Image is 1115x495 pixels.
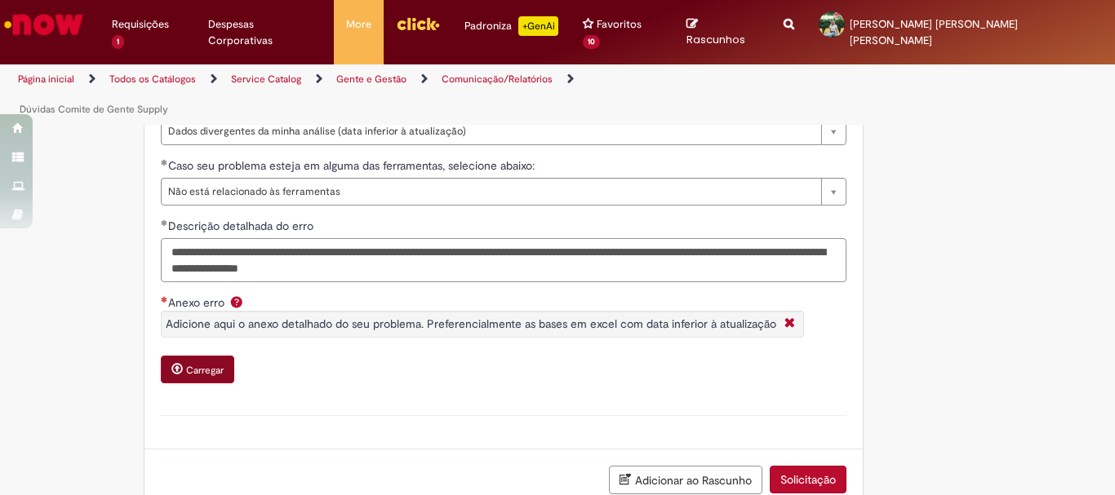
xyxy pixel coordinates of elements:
span: 10 [583,35,600,49]
span: Caso seu problema esteja em alguma das ferramentas, selecione abaixo: [168,158,538,173]
span: Anexo erro [168,295,228,310]
span: More [346,16,371,33]
a: Gente e Gestão [336,73,406,86]
a: Service Catalog [231,73,301,86]
span: Não está relacionado às ferramentas [168,179,813,205]
a: Rascunhos [686,17,759,47]
span: Descrição detalhada do erro [168,219,317,233]
ul: Trilhas de página [12,64,731,125]
textarea: Descrição detalhada do erro [161,238,846,282]
span: Obrigatório Preenchido [161,219,168,226]
img: click_logo_yellow_360x200.png [396,11,440,36]
span: Ajuda para Anexo erro [227,295,247,308]
div: Padroniza [464,16,558,36]
span: Adicione aqui o anexo detalhado do seu problema. Preferencialmente as bases em excel com data inf... [166,316,776,331]
span: [PERSON_NAME] [PERSON_NAME] [PERSON_NAME] [850,17,1018,47]
a: Todos os Catálogos [109,73,196,86]
span: Despesas Corporativas [208,16,322,49]
a: Dúvidas Comite de Gente Supply [20,103,168,116]
i: Fechar More information Por question_anexo_erro [780,316,799,333]
button: Solicitação [770,466,846,493]
p: +GenAi [518,16,558,36]
span: Dados divergentes da minha análise (data inferior à atualização) [168,118,813,144]
span: Necessários [161,296,168,303]
button: Carregar anexo de Anexo erro Required [161,356,234,383]
span: Requisições [112,16,169,33]
a: Página inicial [18,73,74,86]
img: ServiceNow [2,8,86,41]
span: Favoritos [597,16,642,33]
span: Obrigatório Preenchido [161,159,168,166]
small: Carregar [186,364,224,377]
a: Comunicação/Relatórios [442,73,553,86]
span: 1 [112,35,124,49]
button: Adicionar ao Rascunho [609,466,762,494]
span: Rascunhos [686,32,745,47]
